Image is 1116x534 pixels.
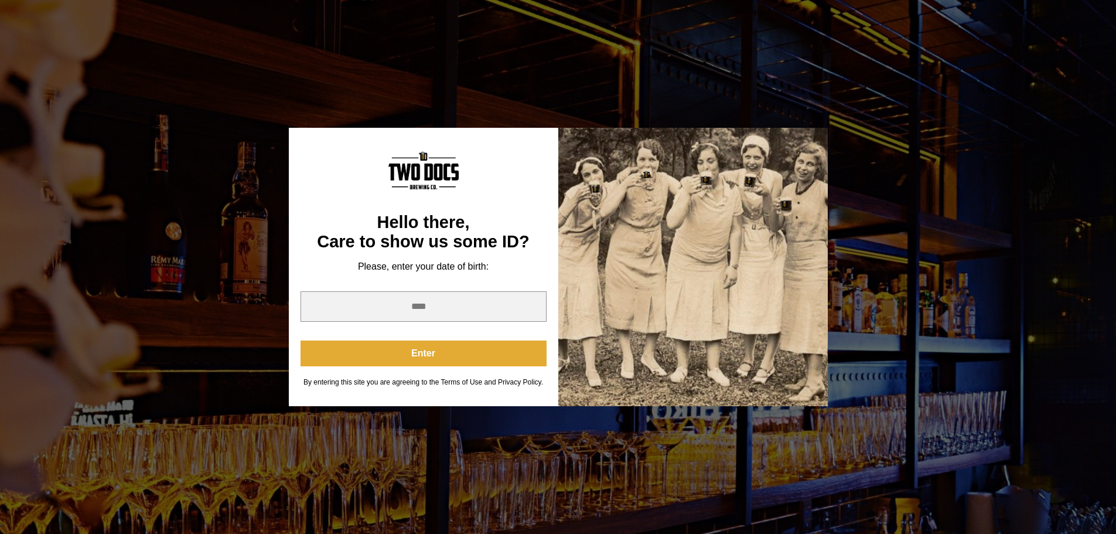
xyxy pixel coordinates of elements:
[301,261,547,273] div: Please, enter your date of birth:
[301,378,547,387] div: By entering this site you are agreeing to the Terms of Use and Privacy Policy.
[301,213,547,252] div: Hello there, Care to show us some ID?
[301,341,547,366] button: Enter
[388,151,459,189] img: Content Logo
[301,291,547,322] input: year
